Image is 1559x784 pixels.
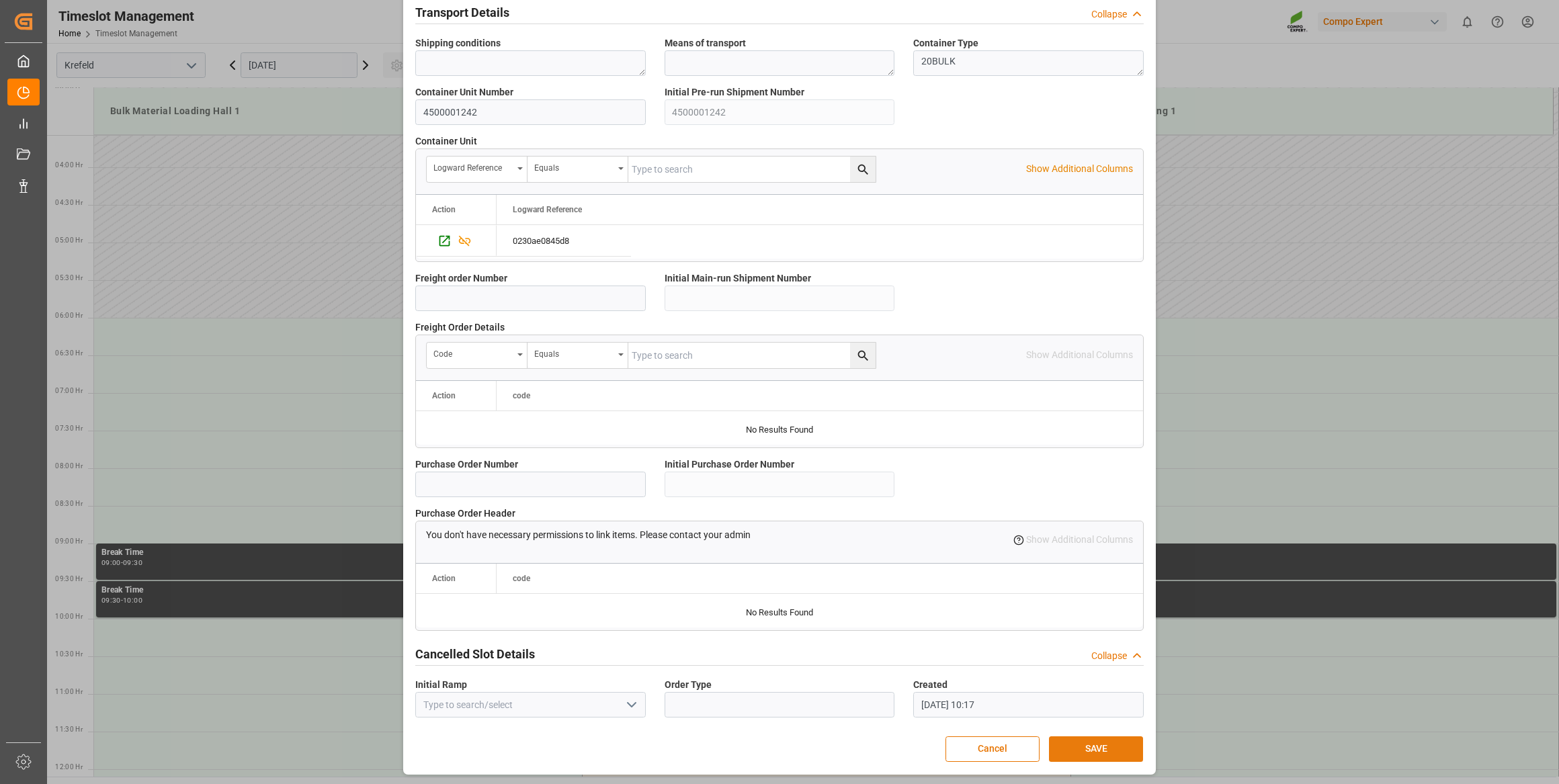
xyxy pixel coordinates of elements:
button: search button [850,343,876,368]
div: 0230ae0845d8 [497,225,631,256]
button: open menu [528,343,628,368]
button: SAVE [1049,736,1143,762]
div: Equals [534,345,614,360]
h2: Transport Details [415,3,509,21]
button: Cancel [945,736,1040,762]
span: Order Type [665,678,712,692]
span: code [513,391,530,400]
span: Created [913,678,947,692]
textarea: 20BULK [913,50,1144,76]
input: Type to search [628,157,876,182]
div: Action [432,205,456,214]
div: Collapse [1091,7,1127,21]
span: Purchase Order Header [415,507,515,521]
span: Freight order Number [415,271,507,286]
div: Collapse [1091,649,1127,663]
span: code [513,574,530,583]
input: Type to search/select [415,692,646,717]
span: Container Type [913,36,978,50]
p: Show Additional Columns [1026,162,1133,176]
span: Container Unit Number [415,85,513,99]
input: Type to search [628,343,876,368]
button: search button [850,157,876,182]
div: Logward Reference [433,159,513,174]
span: Purchase Order Number [415,458,518,472]
span: Freight Order Details [415,320,505,335]
div: Equals [534,159,614,174]
button: open menu [427,157,528,182]
button: open menu [427,343,528,368]
div: Press SPACE to select this row. [416,225,497,257]
span: Initial Purchase Order Number [665,458,794,472]
div: Action [432,391,456,400]
div: Action [432,574,456,583]
p: You don't have necessary permissions to link items. Please contact your admin [426,528,751,542]
button: open menu [528,157,628,182]
span: Initial Ramp [415,678,467,692]
span: Shipping conditions [415,36,501,50]
span: Means of transport [665,36,746,50]
span: Initial Main-run Shipment Number [665,271,811,286]
input: DD.MM.YYYY HH:MM [913,692,1144,717]
div: Press SPACE to select this row. [497,225,631,257]
h2: Cancelled Slot Details [415,645,535,663]
span: Container Unit [415,134,477,148]
button: open menu [620,695,640,715]
span: Initial Pre-run Shipment Number [665,85,804,99]
span: Logward Reference [513,205,582,214]
div: code [433,345,513,360]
